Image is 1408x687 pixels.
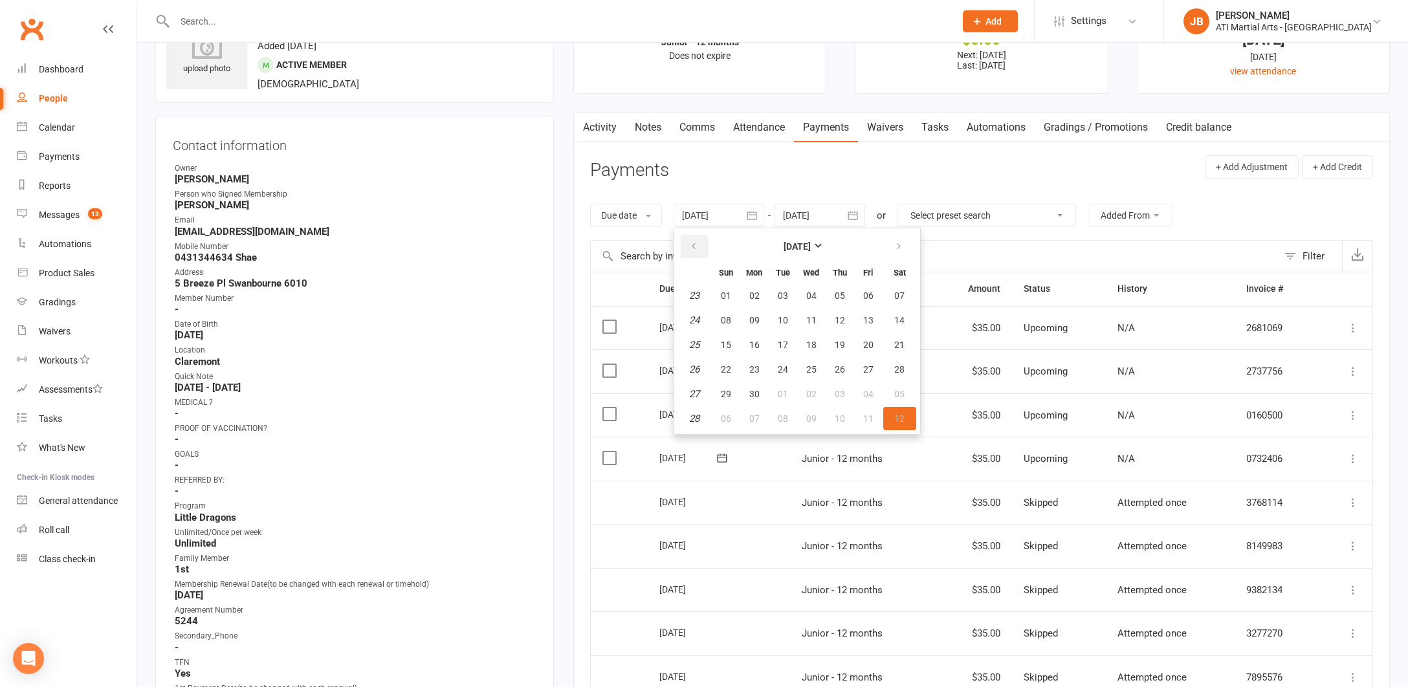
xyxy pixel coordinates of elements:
a: Tasks [912,113,958,142]
button: 16 [741,333,768,356]
button: 11 [798,309,825,332]
a: Attendance [724,113,794,142]
div: [PERSON_NAME] [1216,10,1372,21]
a: Class kiosk mode [17,545,137,574]
a: Messages 13 [17,201,137,230]
strong: - [175,459,536,471]
td: $35.00 [935,611,1013,655]
small: Tuesday [776,268,790,278]
a: People [17,84,137,113]
span: N/A [1117,409,1135,421]
span: 02 [749,290,760,301]
button: 03 [769,284,797,307]
span: 09 [806,413,817,424]
span: 03 [835,389,845,399]
button: + Add Adjustment [1205,155,1299,179]
span: Attempted once [1117,671,1187,683]
div: Location [175,344,536,356]
button: 15 [712,333,740,356]
a: Waivers [858,113,912,142]
span: 04 [863,389,874,399]
strong: 5 Breeze Pl Swanbourne 6010 [175,278,536,289]
span: N/A [1117,322,1135,334]
span: 05 [835,290,845,301]
div: [DATE] [1149,33,1378,47]
td: $35.00 [935,568,1013,612]
button: Added From [1088,204,1172,227]
a: Assessments [17,375,137,404]
input: Search by invoice number [591,241,1278,272]
em: 25 [689,339,699,351]
span: 08 [778,413,788,424]
span: 06 [863,290,874,301]
button: + Add Credit [1302,155,1373,179]
span: Upcoming [1024,322,1068,334]
span: 26 [835,364,845,375]
span: 12 [894,413,905,424]
div: [DATE] [659,666,719,686]
small: Saturday [894,268,906,278]
div: Product Sales [39,268,94,278]
span: Skipped [1024,497,1058,508]
a: Payments [17,142,137,171]
button: 01 [769,382,797,406]
span: 30 [749,389,760,399]
small: Thursday [833,268,847,278]
em: 26 [689,364,699,375]
button: 05 [883,382,916,406]
strong: 0431344634 Shae [175,252,536,263]
div: ATI Martial Arts - [GEOGRAPHIC_DATA] [1216,21,1372,33]
button: 23 [741,358,768,381]
div: [DATE] [659,404,719,424]
div: Family Member [175,552,536,565]
span: 21 [894,340,905,350]
td: $35.00 [935,393,1013,437]
span: Attempted once [1117,627,1187,639]
a: Comms [670,113,724,142]
div: [DATE] [1149,50,1378,64]
button: 07 [741,407,768,430]
div: Unlimited/Once per week [175,527,536,539]
strong: [PERSON_NAME] [175,173,536,185]
div: PROOF OF VACCINATION? [175,422,536,435]
div: Email [175,214,536,226]
strong: [PERSON_NAME] [175,199,536,211]
button: 04 [855,382,882,406]
strong: 1st [175,563,536,575]
strong: [DATE] - [DATE] [175,382,536,393]
span: 04 [806,290,817,301]
div: Date of Birth [175,318,536,331]
strong: [DATE] [175,329,536,341]
button: 06 [712,407,740,430]
span: 12 [835,315,845,325]
span: N/A [1117,453,1135,464]
button: Due date [590,204,662,227]
button: 10 [826,407,853,430]
span: 08 [721,315,731,325]
td: 3277270 [1235,611,1318,655]
div: MEDICAL ? [175,397,536,409]
em: 24 [689,314,699,326]
h3: Payments [590,160,669,180]
a: Automations [958,113,1035,142]
button: 07 [883,284,916,307]
button: Filter [1278,241,1342,272]
td: $35.00 [935,524,1013,568]
td: 8149983 [1235,524,1318,568]
a: Waivers [17,317,137,346]
button: Add [963,10,1018,32]
span: Attempted once [1117,497,1187,508]
button: 04 [798,284,825,307]
span: Junior - 12 months [802,453,883,464]
button: 27 [855,358,882,381]
button: 12 [826,309,853,332]
span: 17 [778,340,788,350]
button: 26 [826,358,853,381]
span: Skipped [1024,671,1058,683]
div: GOALS [175,448,536,461]
span: 11 [806,315,817,325]
span: 09 [749,315,760,325]
div: $0.00 [867,33,1095,47]
button: 22 [712,358,740,381]
span: Junior - 12 months [802,497,883,508]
